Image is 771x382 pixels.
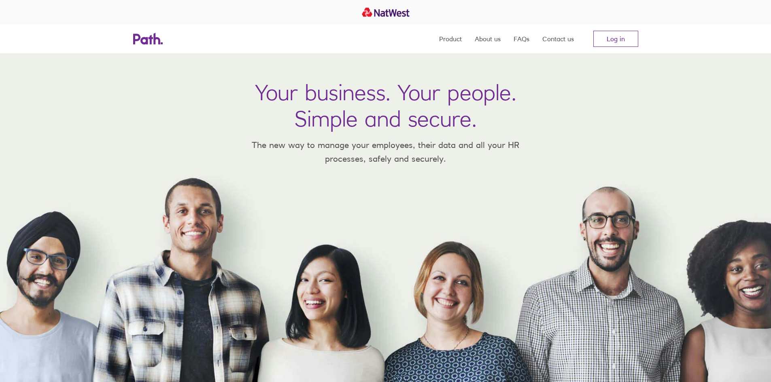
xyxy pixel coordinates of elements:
a: FAQs [514,24,529,53]
a: Product [439,24,462,53]
p: The new way to manage your employees, their data and all your HR processes, safely and securely. [240,138,531,165]
a: About us [475,24,501,53]
a: Contact us [542,24,574,53]
h1: Your business. Your people. Simple and secure. [255,79,516,132]
a: Log in [593,31,638,47]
